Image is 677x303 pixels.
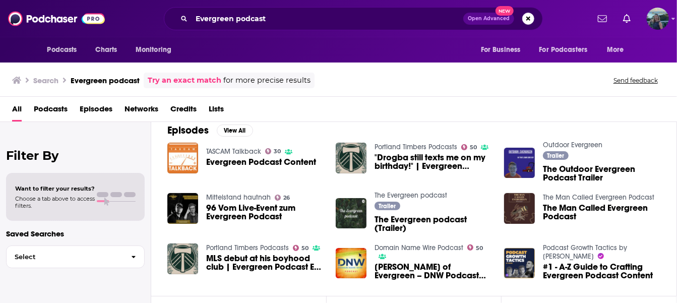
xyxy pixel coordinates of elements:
h3: Evergreen podcast [71,76,140,85]
a: All [12,101,22,122]
a: 50 [461,144,477,150]
a: Portland Timbers Podcasts [206,244,289,252]
a: The Man Called Evergreen Podcast [543,204,660,221]
div: Search podcasts, credits, & more... [164,7,543,30]
a: 50 [467,245,483,251]
a: Jen Sale of Evergreen – DNW Podcast #185 [375,263,492,280]
img: The Man Called Evergreen Podcast [504,193,535,224]
span: 30 [274,149,281,154]
img: The Outdoor Evergreen Podcast Trailer [504,148,535,178]
a: Domain Name Wire Podcast [375,244,463,252]
span: Logged in as kelli0108 [647,8,669,30]
span: More [607,43,624,57]
button: open menu [600,40,637,59]
img: "Drogba still texts me on my birthday!" | Evergreen Podcast EP. 1 - Eric Miller [336,143,366,173]
a: Show notifications dropdown [619,10,635,27]
span: for more precise results [223,75,311,86]
button: open menu [533,40,602,59]
img: 96 Vom Live-Event zum Evergreen Podcast [167,193,198,224]
button: Show profile menu [647,8,669,30]
span: Trailer [547,153,564,159]
a: The Man Called Evergreen Podcast [543,193,654,202]
span: "Drogba still texts me on my birthday!" | Evergreen Podcast EP. 1 - [PERSON_NAME] [375,153,492,170]
img: Jen Sale of Evergreen – DNW Podcast #185 [336,248,366,279]
button: open menu [474,40,533,59]
a: The Evergreen podcast (Trailer) [375,215,492,232]
a: Outdoor Evergreen [543,141,602,149]
a: 96 Vom Live-Event zum Evergreen Podcast [206,204,324,221]
img: Podchaser - Follow, Share and Rate Podcasts [8,9,105,28]
a: Podcasts [34,101,68,122]
span: 50 [470,145,477,150]
input: Search podcasts, credits, & more... [192,11,463,27]
a: The Outdoor Evergreen Podcast Trailer [543,165,660,182]
a: 50 [293,245,309,251]
span: Choose a tab above to access filters. [15,195,95,209]
a: Podcast Growth Tactics by Podder [543,244,627,261]
span: New [496,6,514,16]
a: Try an exact match [148,75,221,86]
a: Charts [89,40,124,59]
a: Episodes [80,101,112,122]
a: #1 - A-Z Guide to Crafting Evergreen Podcast Content [543,263,660,280]
span: Credits [170,101,197,122]
button: open menu [129,40,184,59]
span: Open Advanced [468,16,510,21]
a: EpisodesView All [167,124,253,137]
span: 50 [476,246,483,251]
h3: Search [33,76,58,85]
img: The Evergreen podcast (Trailer) [336,198,366,229]
h2: Filter By [6,148,145,163]
a: TASCAM Talkback [206,147,261,156]
button: Send feedback [610,76,661,85]
span: Monitoring [136,43,171,57]
img: Evergreen Podcast Content [167,143,198,173]
span: Trailer [379,203,396,209]
a: MLS debut at his boyhood club | Evergreen Podcast EP. 3 - Sawyer Jura [206,254,324,271]
a: Evergreen Podcast Content [206,158,316,166]
span: [PERSON_NAME] of Evergreen – DNW Podcast #185 [375,263,492,280]
a: 26 [275,195,290,201]
button: View All [217,125,253,137]
span: For Business [481,43,521,57]
span: Want to filter your results? [15,185,95,192]
a: 30 [265,148,281,154]
span: Select [7,254,123,260]
img: MLS debut at his boyhood club | Evergreen Podcast EP. 3 - Sawyer Jura [167,244,198,274]
a: "Drogba still texts me on my birthday!" | Evergreen Podcast EP. 1 - Eric Miller [375,153,492,170]
img: #1 - A-Z Guide to Crafting Evergreen Podcast Content [504,248,535,279]
a: Show notifications dropdown [594,10,611,27]
a: Lists [209,101,224,122]
h2: Episodes [167,124,209,137]
span: 50 [301,246,309,251]
span: For Podcasters [539,43,588,57]
button: open menu [40,40,90,59]
button: Select [6,246,145,268]
span: MLS debut at his boyhood club | Evergreen Podcast EP. 3 - [PERSON_NAME] Jura [206,254,324,271]
img: User Profile [647,8,669,30]
a: The Evergreen podcast [375,191,447,200]
a: Networks [125,101,158,122]
a: Portland Timbers Podcasts [375,143,457,151]
button: Open AdvancedNew [463,13,514,25]
span: 26 [283,196,290,200]
span: Podcasts [47,43,77,57]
